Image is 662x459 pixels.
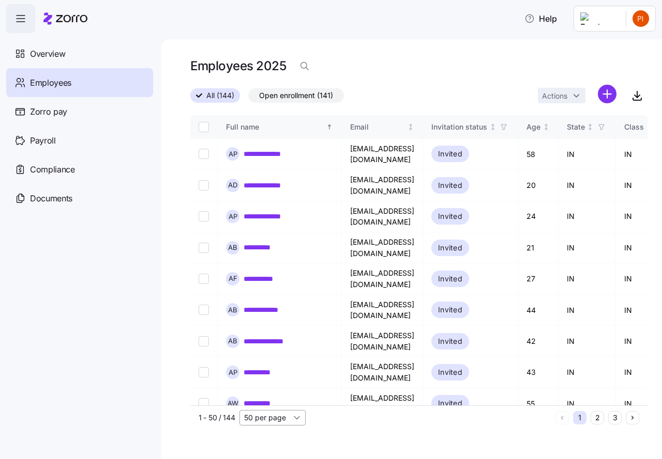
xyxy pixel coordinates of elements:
div: Email [350,121,405,133]
input: Select record 1 [199,149,209,159]
div: Not sorted [407,123,414,131]
span: 1 - 50 / 144 [199,413,235,423]
th: AgeNot sorted [518,115,559,139]
a: Documents [6,184,153,213]
td: IN [559,201,616,232]
div: Sorted ascending [326,123,333,131]
td: IN [559,170,616,201]
td: [EMAIL_ADDRESS][DOMAIN_NAME] [342,232,423,263]
div: Full name [226,121,324,133]
span: Zorro pay [30,105,67,118]
th: EmailNot sorted [342,115,423,139]
div: Not sorted [645,123,653,131]
th: Invitation statusNot sorted [423,115,518,139]
div: Not sorted [543,123,550,131]
span: Invited [438,397,462,409]
span: A B [228,244,237,251]
span: Invited [438,335,462,347]
a: Employees [6,68,153,97]
td: 21 [518,232,559,263]
svg: add icon [598,85,616,103]
input: Select record 2 [199,180,209,191]
span: Employees [30,76,71,89]
td: [EMAIL_ADDRESS][DOMAIN_NAME] [342,201,423,232]
td: IN [559,263,616,294]
img: 24d6825ccf4887a4818050cadfd93e6d [633,10,649,27]
td: 55 [518,388,559,419]
span: Invited [438,179,462,192]
th: StateNot sorted [559,115,616,139]
span: A B [228,338,237,344]
span: Documents [30,192,72,205]
span: Payroll [30,134,56,147]
span: A W [228,400,238,407]
button: 3 [608,411,622,424]
span: All (144) [206,89,234,102]
input: Select record 4 [199,243,209,253]
span: A P [229,151,237,157]
input: Select record 8 [199,367,209,377]
td: IN [559,139,616,170]
span: Actions [542,92,567,100]
span: Invited [438,273,462,285]
td: 43 [518,357,559,388]
td: [EMAIL_ADDRESS][DOMAIN_NAME] [342,263,423,294]
input: Select record 5 [199,274,209,284]
input: Select record 6 [199,305,209,315]
td: 42 [518,326,559,357]
span: A P [229,369,237,376]
td: [EMAIL_ADDRESS][DOMAIN_NAME] [342,357,423,388]
span: Help [524,12,557,25]
a: Overview [6,39,153,68]
th: Full nameSorted ascending [218,115,342,139]
td: [EMAIL_ADDRESS][DOMAIN_NAME] [342,388,423,419]
td: [EMAIL_ADDRESS][DOMAIN_NAME] [342,326,423,357]
a: Payroll [6,126,153,155]
div: Invitation status [431,121,487,133]
span: Invited [438,242,462,254]
td: [EMAIL_ADDRESS][DOMAIN_NAME] [342,139,423,170]
input: Select all records [199,122,209,132]
td: IN [559,326,616,357]
span: Invited [438,210,462,223]
span: A P [229,213,237,220]
td: [EMAIL_ADDRESS][DOMAIN_NAME] [342,170,423,201]
input: Select record 7 [199,336,209,346]
input: Select record 9 [199,398,209,408]
td: [EMAIL_ADDRESS][DOMAIN_NAME] [342,295,423,326]
div: Class [624,121,644,133]
td: IN [559,388,616,419]
span: Compliance [30,163,75,176]
button: Actions [538,88,585,103]
a: Compliance [6,155,153,184]
span: A D [228,182,237,188]
td: 20 [518,170,559,201]
span: Overview [30,48,65,60]
td: IN [559,295,616,326]
div: Not sorted [586,123,594,131]
span: Invited [438,366,462,378]
td: 58 [518,139,559,170]
td: IN [559,232,616,263]
td: 27 [518,263,559,294]
h1: Employees 2025 [190,58,286,74]
button: Next page [626,411,639,424]
img: Employer logo [580,12,618,25]
button: 1 [573,411,586,424]
span: Invited [438,304,462,316]
button: Help [516,8,565,29]
td: 24 [518,201,559,232]
td: IN [559,357,616,388]
div: Age [526,121,540,133]
a: Zorro pay [6,97,153,126]
span: Invited [438,148,462,160]
span: A F [229,275,237,282]
span: A B [228,307,237,313]
div: State [567,121,585,133]
button: 2 [591,411,604,424]
span: Open enrollment (141) [259,89,333,102]
td: 44 [518,295,559,326]
div: Not sorted [489,123,496,131]
button: Previous page [555,411,569,424]
input: Select record 3 [199,211,209,221]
